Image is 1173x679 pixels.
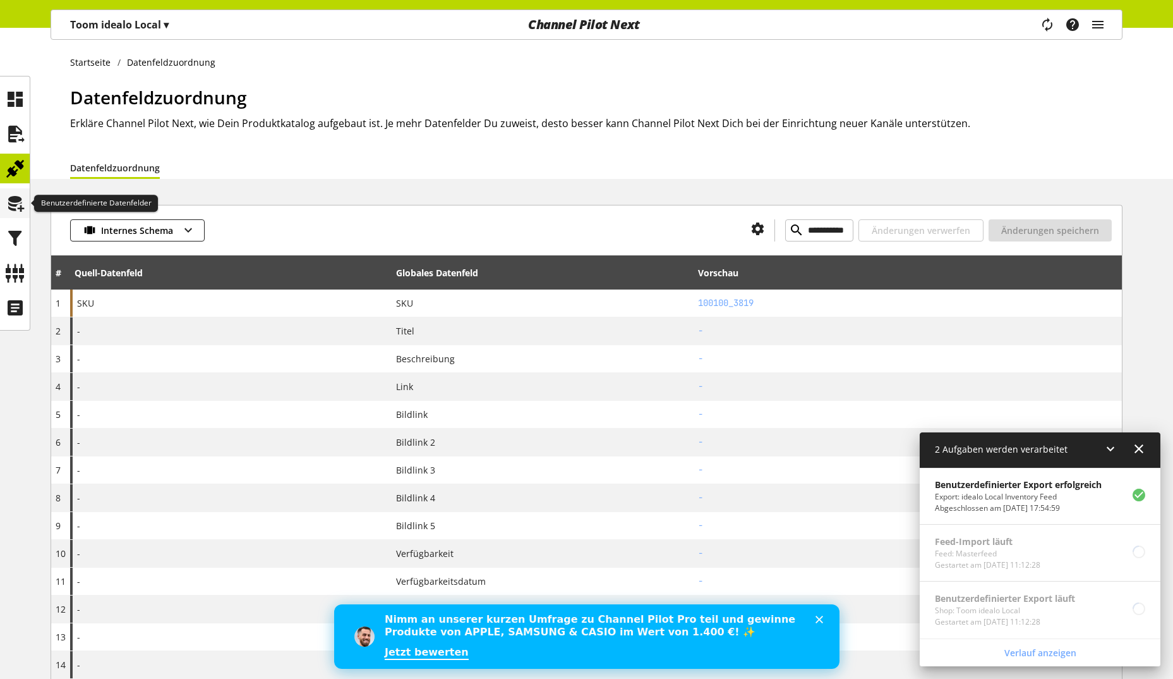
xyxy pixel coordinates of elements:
[698,630,1117,644] h2: -
[77,519,80,532] span: -
[164,18,169,32] span: ▾
[698,324,1117,338] h2: -
[396,266,478,279] div: Globales Datenfeld
[77,658,80,671] span: -
[396,547,454,560] span: Verfügbarkeit
[77,297,94,310] span: SKU
[77,603,80,616] span: -
[698,436,1117,449] h2: -
[396,436,435,449] span: Bildlink 2
[77,324,80,338] span: -
[989,219,1112,242] button: Änderungen speichern
[698,266,738,279] div: Vorschau
[56,492,61,504] span: 8
[77,408,80,421] span: -
[77,491,80,505] span: -
[56,464,61,476] span: 7
[858,219,984,242] button: Änderungen verwerfen
[396,491,435,505] span: Bildlink 4
[56,659,66,671] span: 14
[77,463,80,477] span: -
[56,408,61,420] span: 5
[935,503,1102,514] p: Abgeschlossen am Oct 07, 2025, 17:54:59
[77,352,80,365] span: -
[56,297,61,309] span: 1
[77,547,80,560] span: -
[56,267,61,279] span: #
[698,658,1117,671] h2: -
[1001,224,1099,237] span: Änderungen speichern
[77,380,80,393] span: -
[56,520,61,532] span: 9
[396,324,414,338] span: Titel
[396,519,435,532] span: Bildlink 5
[396,352,455,365] span: Beschreibung
[698,519,1117,532] h2: -
[56,325,61,337] span: 2
[70,161,160,174] a: Datenfeldzuordnung
[77,436,80,449] span: -
[698,297,1117,310] h2: 100100_3819
[396,297,413,310] span: SKU
[396,380,413,393] span: Link
[935,478,1102,491] p: Benutzerdefinierter Export erfolgreich
[935,443,1068,455] span: 2 Aufgaben werden verarbeitet
[1004,646,1076,659] span: Verlauf anzeigen
[77,630,80,644] span: -
[698,491,1117,505] h2: -
[34,195,158,212] div: Benutzerdefinierte Datenfelder
[56,353,61,365] span: 3
[70,116,1122,131] h2: Erkläre Channel Pilot Next, wie Dein Produktkatalog aufgebaut ist. Je mehr Datenfelder Du zuweist...
[698,408,1117,421] h2: -
[920,468,1160,524] a: Benutzerdefinierter Export erfolgreichExport: idealo Local Inventory FeedAbgeschlossen am [DATE] ...
[698,603,1117,616] h2: -
[698,547,1117,560] h2: -
[70,85,247,109] span: Datenfeldzuordnung
[935,491,1102,503] p: Export: idealo Local Inventory Feed
[51,9,1122,40] nav: main navigation
[101,224,173,237] span: Internes Schema
[334,604,839,669] iframe: Intercom live chat Banner
[698,352,1117,365] h2: -
[56,603,66,615] span: 12
[56,631,66,643] span: 13
[70,56,117,69] a: Startseite
[56,381,61,393] span: 4
[396,463,435,477] span: Bildlink 3
[70,219,205,242] button: Internes Schema
[396,575,486,588] span: Verfügbarkeitsdatum
[396,603,417,616] span: Preis
[922,642,1158,664] a: Verlauf anzeigen
[83,224,96,237] img: 1869707a5a2b6c07298f74b45f9d27fa.svg
[698,380,1117,393] h2: -
[698,575,1117,588] h2: -
[75,266,143,279] div: Quell-Datenfeld
[396,408,428,421] span: Bildlink
[872,224,970,237] span: Änderungen verwerfen
[77,575,80,588] span: -
[56,436,61,448] span: 6
[56,575,66,587] span: 11
[698,463,1117,477] h2: -
[56,547,66,560] span: 10
[70,17,169,32] p: Toom idealo Local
